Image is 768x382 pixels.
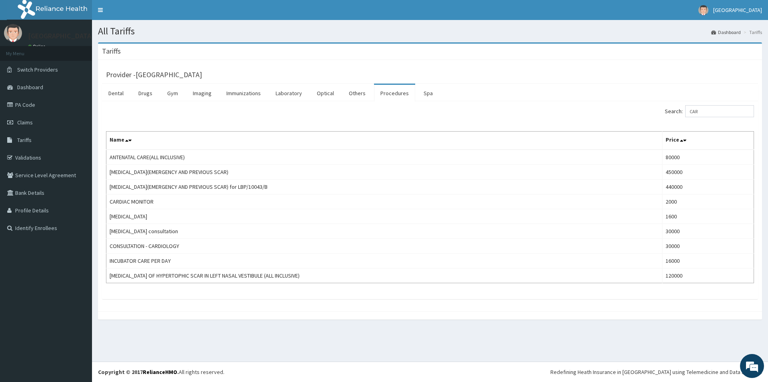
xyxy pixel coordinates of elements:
a: Online [28,44,47,49]
td: CARDIAC MONITOR [106,194,662,209]
img: User Image [698,5,708,15]
input: Search: [685,105,754,117]
td: 2000 [662,194,754,209]
span: Claims [17,119,33,126]
a: Spa [417,85,439,102]
h3: Tariffs [102,48,121,55]
td: INCUBATOR CARE PER DAY [106,254,662,268]
label: Search: [665,105,754,117]
td: 1600 [662,209,754,224]
a: Procedures [374,85,415,102]
td: 80000 [662,150,754,165]
span: Switch Providers [17,66,58,73]
a: Dental [102,85,130,102]
td: ANTENATAL CARE(ALL INCLUSIVE) [106,150,662,165]
td: [MEDICAL_DATA](EMERGENCY AND PREVIOUS SCAR) [106,165,662,180]
td: 16000 [662,254,754,268]
a: Immunizations [220,85,267,102]
span: [GEOGRAPHIC_DATA] [713,6,762,14]
p: [GEOGRAPHIC_DATA] [28,32,94,40]
strong: Copyright © 2017 . [98,368,179,376]
td: 30000 [662,224,754,239]
h1: All Tariffs [98,26,762,36]
a: Gym [161,85,184,102]
div: Redefining Heath Insurance in [GEOGRAPHIC_DATA] using Telemedicine and Data Science! [550,368,762,376]
td: [MEDICAL_DATA] OF HYPERTOPHIC SCAR IN LEFT NASAL VESTIBULE (ALL INCLUSIVE) [106,268,662,283]
a: Others [342,85,372,102]
a: Laboratory [269,85,308,102]
a: Dashboard [711,29,741,36]
img: User Image [4,24,22,42]
a: RelianceHMO [143,368,177,376]
td: [MEDICAL_DATA] consultation [106,224,662,239]
a: Drugs [132,85,159,102]
td: 30000 [662,239,754,254]
span: Tariffs [17,136,32,144]
h3: Provider - [GEOGRAPHIC_DATA] [106,71,202,78]
a: Optical [310,85,340,102]
td: [MEDICAL_DATA] [106,209,662,224]
footer: All rights reserved. [92,362,768,382]
td: CONSULTATION - CARDIOLOGY [106,239,662,254]
span: Dashboard [17,84,43,91]
td: 440000 [662,180,754,194]
th: Price [662,132,754,150]
li: Tariffs [742,29,762,36]
td: [MEDICAL_DATA](EMERGENCY AND PREVIOUS SCAR) for LBP/10043/B [106,180,662,194]
a: Imaging [186,85,218,102]
td: 120000 [662,268,754,283]
th: Name [106,132,662,150]
td: 450000 [662,165,754,180]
